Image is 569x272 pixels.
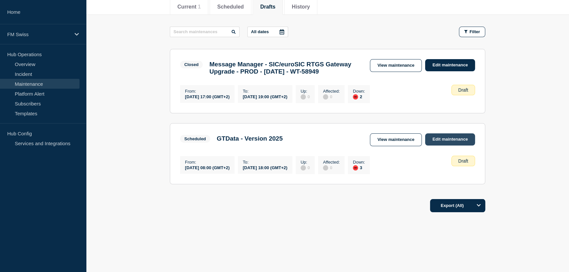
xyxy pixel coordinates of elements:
[323,165,340,170] div: 0
[209,61,363,75] h3: Message Manager - SIC/euroSIC RTGS Gateway Upgrade - PROD - [DATE] - WT-58949
[184,136,206,141] div: Scheduled
[353,160,365,165] p: Down :
[353,165,358,170] div: down
[323,165,328,170] div: disabled
[430,199,485,212] button: Export (All)
[323,89,340,94] p: Affected :
[353,94,358,100] div: down
[7,32,70,37] p: FM Swiss
[243,165,287,170] div: [DATE] 18:00 (GMT+2)
[185,160,230,165] p: From :
[217,135,283,142] h3: GTData - Version 2025
[370,59,422,72] a: View maintenance
[301,89,310,94] p: Up :
[451,85,475,95] div: Draft
[301,94,306,100] div: disabled
[247,27,288,37] button: All dates
[243,94,287,99] div: [DATE] 19:00 (GMT+2)
[243,160,287,165] p: To :
[469,29,480,34] span: Filter
[425,59,475,71] a: Edit maintenance
[301,165,310,170] div: 0
[370,133,422,146] a: View maintenance
[217,4,244,10] button: Scheduled
[251,29,269,34] p: All dates
[353,165,365,170] div: 3
[323,160,340,165] p: Affected :
[185,89,230,94] p: From :
[198,4,201,10] span: 1
[353,89,365,94] p: Down :
[170,27,239,37] input: Search maintenances
[459,27,485,37] button: Filter
[451,156,475,166] div: Draft
[243,89,287,94] p: To :
[177,4,201,10] button: Current 1
[260,4,275,10] button: Drafts
[425,133,475,146] a: Edit maintenance
[185,94,230,99] div: [DATE] 17:00 (GMT+2)
[301,165,306,170] div: disabled
[301,160,310,165] p: Up :
[353,94,365,100] div: 2
[184,62,198,67] div: Closed
[323,94,340,100] div: 0
[301,94,310,100] div: 0
[323,94,328,100] div: disabled
[472,199,485,212] button: Options
[292,4,310,10] button: History
[185,165,230,170] div: [DATE] 08:00 (GMT+2)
